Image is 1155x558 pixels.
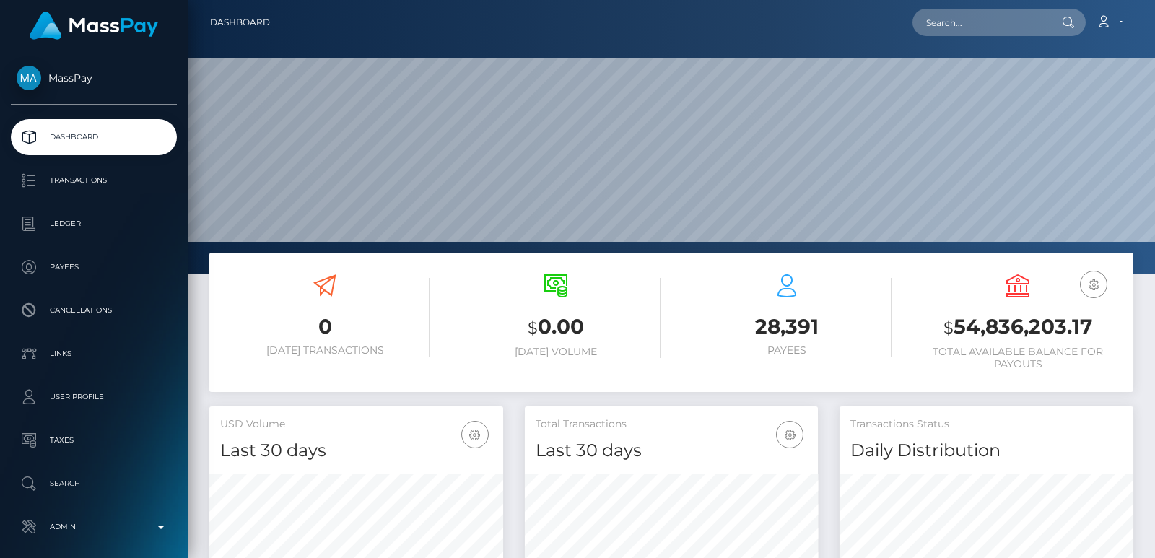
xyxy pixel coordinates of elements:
[210,7,270,38] a: Dashboard
[220,313,430,341] h3: 0
[682,344,892,357] h6: Payees
[17,213,171,235] p: Ledger
[17,170,171,191] p: Transactions
[528,318,538,338] small: $
[17,430,171,451] p: Taxes
[850,438,1123,463] h4: Daily Distribution
[17,343,171,365] p: Links
[913,346,1123,370] h6: Total Available Balance for Payouts
[17,126,171,148] p: Dashboard
[11,509,177,545] a: Admin
[943,318,954,338] small: $
[17,300,171,321] p: Cancellations
[220,438,492,463] h4: Last 30 days
[451,313,661,342] h3: 0.00
[11,466,177,502] a: Search
[17,516,171,538] p: Admin
[850,417,1123,432] h5: Transactions Status
[220,417,492,432] h5: USD Volume
[220,344,430,357] h6: [DATE] Transactions
[912,9,1048,36] input: Search...
[17,66,41,90] img: MassPay
[17,256,171,278] p: Payees
[11,71,177,84] span: MassPay
[17,473,171,494] p: Search
[11,292,177,328] a: Cancellations
[11,422,177,458] a: Taxes
[913,313,1123,342] h3: 54,836,203.17
[11,119,177,155] a: Dashboard
[17,386,171,408] p: User Profile
[11,379,177,415] a: User Profile
[451,346,661,358] h6: [DATE] Volume
[682,313,892,341] h3: 28,391
[536,438,808,463] h4: Last 30 days
[11,336,177,372] a: Links
[30,12,158,40] img: MassPay Logo
[536,417,808,432] h5: Total Transactions
[11,206,177,242] a: Ledger
[11,162,177,199] a: Transactions
[11,249,177,285] a: Payees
